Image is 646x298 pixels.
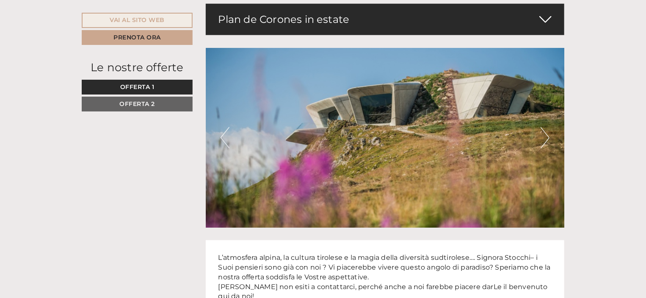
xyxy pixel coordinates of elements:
span: Offerta 1 [120,83,155,91]
button: Next [541,127,549,148]
button: Previous [221,127,229,148]
span: Offerta 2 [119,100,155,108]
div: Le nostre offerte [82,60,193,75]
div: Plan de Corones in estate [206,4,565,35]
a: Prenota ora [82,30,193,45]
a: Vai al sito web [82,13,193,28]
